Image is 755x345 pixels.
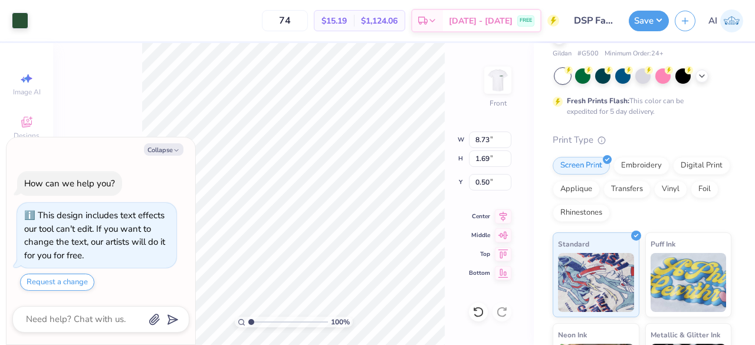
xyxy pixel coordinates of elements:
div: Foil [691,180,718,198]
span: $15.19 [321,15,347,27]
strong: Fresh Prints Flash: [567,96,629,106]
div: This design includes text effects our tool can't edit. If you want to change the text, our artist... [24,209,165,261]
span: 100 % [331,317,350,327]
span: $1,124.06 [361,15,398,27]
span: Neon Ink [558,328,587,341]
span: FREE [520,17,532,25]
div: Rhinestones [553,204,610,222]
a: AI [708,9,743,32]
div: Digital Print [673,157,730,175]
img: Standard [558,253,634,312]
img: Angelica Ignacio [720,9,743,32]
div: This color can be expedited for 5 day delivery. [567,96,712,117]
button: Request a change [20,274,94,291]
span: Center [469,212,490,221]
span: Minimum Order: 24 + [605,49,664,59]
span: Top [469,250,490,258]
span: Gildan [553,49,572,59]
span: Puff Ink [651,238,675,250]
div: Embroidery [613,157,669,175]
div: How can we help you? [24,178,115,189]
span: Designs [14,131,40,140]
div: Front [490,98,507,109]
span: AI [708,14,717,28]
div: Applique [553,180,600,198]
img: Puff Ink [651,253,727,312]
span: # G500 [577,49,599,59]
div: Print Type [553,133,731,147]
div: Screen Print [553,157,610,175]
input: Untitled Design [565,9,623,32]
button: Save [629,11,669,31]
span: Middle [469,231,490,239]
button: Collapse [144,143,183,156]
span: Metallic & Glitter Ink [651,328,720,341]
span: Image AI [13,87,41,97]
img: Front [486,68,510,92]
input: – – [262,10,308,31]
div: Vinyl [654,180,687,198]
span: Bottom [469,269,490,277]
span: [DATE] - [DATE] [449,15,513,27]
div: Transfers [603,180,651,198]
span: Standard [558,238,589,250]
